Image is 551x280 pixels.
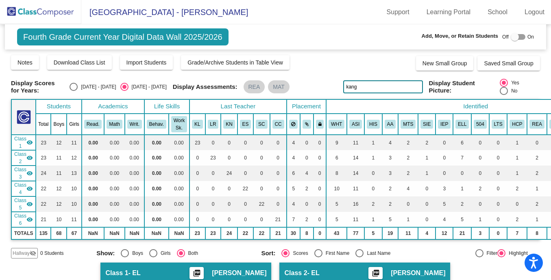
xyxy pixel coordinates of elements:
[11,55,39,70] button: Notes
[314,166,327,181] td: 0
[253,114,270,135] th: Stephanie Culver
[507,166,527,181] td: 1
[507,114,527,135] th: Health Care Plan
[128,83,167,90] div: [DATE] - [DATE]
[507,181,527,196] td: 2
[300,196,314,212] td: 0
[436,114,453,135] th: Individualized Education Plan
[144,99,189,114] th: Life Skills
[26,155,33,161] mat-icon: visibility
[11,196,36,212] td: Stephanie Culver - SPED
[508,87,517,95] div: No
[347,135,364,150] td: 11
[36,196,51,212] td: 22
[398,135,418,150] td: 2
[244,80,265,93] mat-chip: REA
[471,196,489,212] td: 0
[471,166,489,181] td: 0
[453,135,471,150] td: 6
[221,135,237,150] td: 0
[326,181,347,196] td: 10
[125,135,144,150] td: 0.00
[502,33,509,41] span: Off
[455,120,469,129] button: ELL
[253,135,270,150] td: 0
[436,181,453,196] td: 3
[208,120,219,129] button: LR
[272,120,284,129] button: CC
[82,166,105,181] td: 0.00
[398,181,418,196] td: 4
[300,135,314,150] td: 0
[125,166,144,181] td: 0.00
[507,150,527,166] td: 1
[169,181,189,196] td: 0.00
[398,114,418,135] th: MTSS Module
[314,114,327,135] th: Keep with teacher
[527,196,547,212] td: 2
[489,135,507,150] td: 0
[11,80,63,94] span: Display Scores for Years:
[270,227,287,239] td: 21
[169,196,189,212] td: 0.00
[147,120,166,129] button: Behav.
[453,114,471,135] th: English Language Learner
[270,181,287,196] td: 0
[237,196,254,212] td: 0
[326,166,347,181] td: 8
[169,166,189,181] td: 0.00
[187,59,283,66] span: Grade/Archive Students in Table View
[453,150,471,166] td: 7
[401,120,416,129] button: MTS
[270,114,287,135] th: Carrie Correia
[314,135,327,150] td: 0
[107,120,122,129] button: Math
[82,227,105,239] td: NaN
[489,181,507,196] td: 0
[436,212,453,227] td: 4
[253,181,270,196] td: 0
[221,196,237,212] td: 0
[347,196,364,212] td: 16
[51,181,67,196] td: 12
[237,135,254,150] td: 0
[416,56,474,71] button: New Small Group
[17,59,33,66] span: Notes
[189,212,205,227] td: 0
[104,212,124,227] td: 0.00
[67,227,82,239] td: 67
[314,181,327,196] td: 0
[36,135,51,150] td: 23
[125,196,144,212] td: 0.00
[489,212,507,227] td: 0
[205,150,221,166] td: 23
[104,196,124,212] td: 0.00
[529,120,544,129] button: REA
[382,150,399,166] td: 3
[120,55,173,70] button: Import Students
[287,166,301,181] td: 6
[256,120,267,129] button: SC
[67,135,82,150] td: 11
[508,79,519,86] div: Yes
[364,181,382,196] td: 0
[364,114,382,135] th: Hispanic
[221,227,237,239] td: 24
[420,120,433,129] button: SIE
[471,135,489,150] td: 0
[67,212,82,227] td: 11
[26,216,33,223] mat-icon: visibility
[453,212,471,227] td: 5
[127,120,142,129] button: Writ.
[418,166,436,181] td: 1
[51,227,67,239] td: 68
[489,196,507,212] td: 0
[287,227,301,239] td: 30
[436,150,453,166] td: 0
[84,120,102,129] button: Read.
[82,212,105,227] td: 0.00
[237,181,254,196] td: 22
[314,212,327,227] td: 0
[507,212,527,227] td: 2
[489,114,507,135] th: Long-Term Sub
